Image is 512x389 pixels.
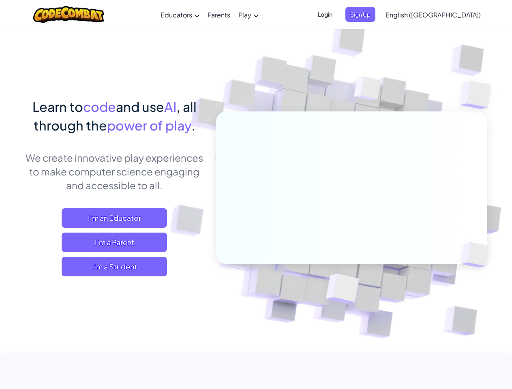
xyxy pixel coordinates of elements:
[345,7,375,22] button: Sign Up
[381,4,485,26] a: English ([GEOGRAPHIC_DATA])
[447,225,508,284] img: Overlap cubes
[25,151,204,192] p: We create innovative play experiences to make computer science engaging and accessible to all.
[83,98,116,115] span: code
[107,117,191,133] span: power of play
[306,256,378,324] img: Overlap cubes
[33,6,104,23] img: CodeCombat logo
[313,7,337,22] button: Login
[338,60,397,121] img: Overlap cubes
[161,11,192,19] span: Educators
[116,98,164,115] span: and use
[191,117,195,133] span: .
[164,98,176,115] span: AI
[32,98,83,115] span: Learn to
[62,257,167,276] button: I'm a Student
[62,233,167,252] a: I'm a Parent
[386,11,481,19] span: English ([GEOGRAPHIC_DATA])
[62,208,167,228] a: I'm an Educator
[204,4,234,26] a: Parents
[156,4,204,26] a: Educators
[234,4,263,26] a: Play
[238,11,251,19] span: Play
